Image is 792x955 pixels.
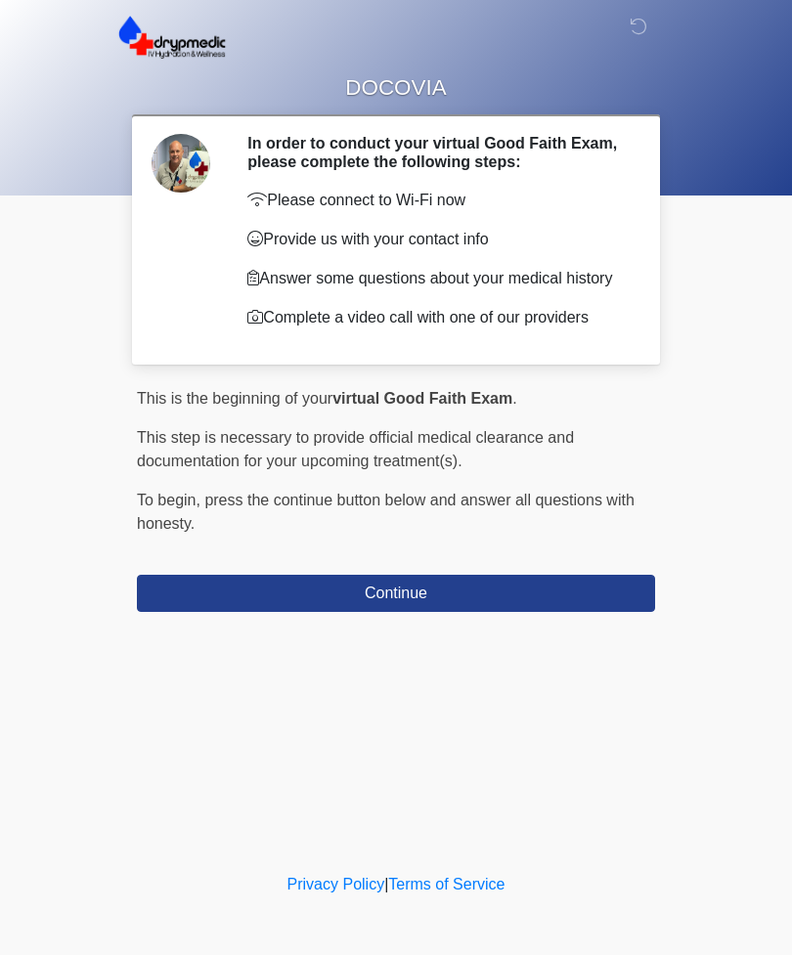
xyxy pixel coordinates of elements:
[388,876,505,892] a: Terms of Service
[152,134,210,193] img: Agent Avatar
[247,228,626,251] p: Provide us with your contact info
[384,876,388,892] a: |
[247,189,626,212] p: Please connect to Wi-Fi now
[117,15,227,60] img: DrypMedic IV Hydration & Wellness Logo
[137,492,635,532] span: press the continue button below and answer all questions with honesty.
[247,134,626,171] h2: In order to conduct your virtual Good Faith Exam, please complete the following steps:
[122,70,670,107] h1: DOCOVIA
[512,390,516,407] span: .
[247,306,626,329] p: Complete a video call with one of our providers
[137,575,655,612] button: Continue
[137,429,574,469] span: This step is necessary to provide official medical clearance and documentation for your upcoming ...
[137,492,204,508] span: To begin,
[137,390,332,407] span: This is the beginning of your
[287,876,385,892] a: Privacy Policy
[332,390,512,407] strong: virtual Good Faith Exam
[247,267,626,290] p: Answer some questions about your medical history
